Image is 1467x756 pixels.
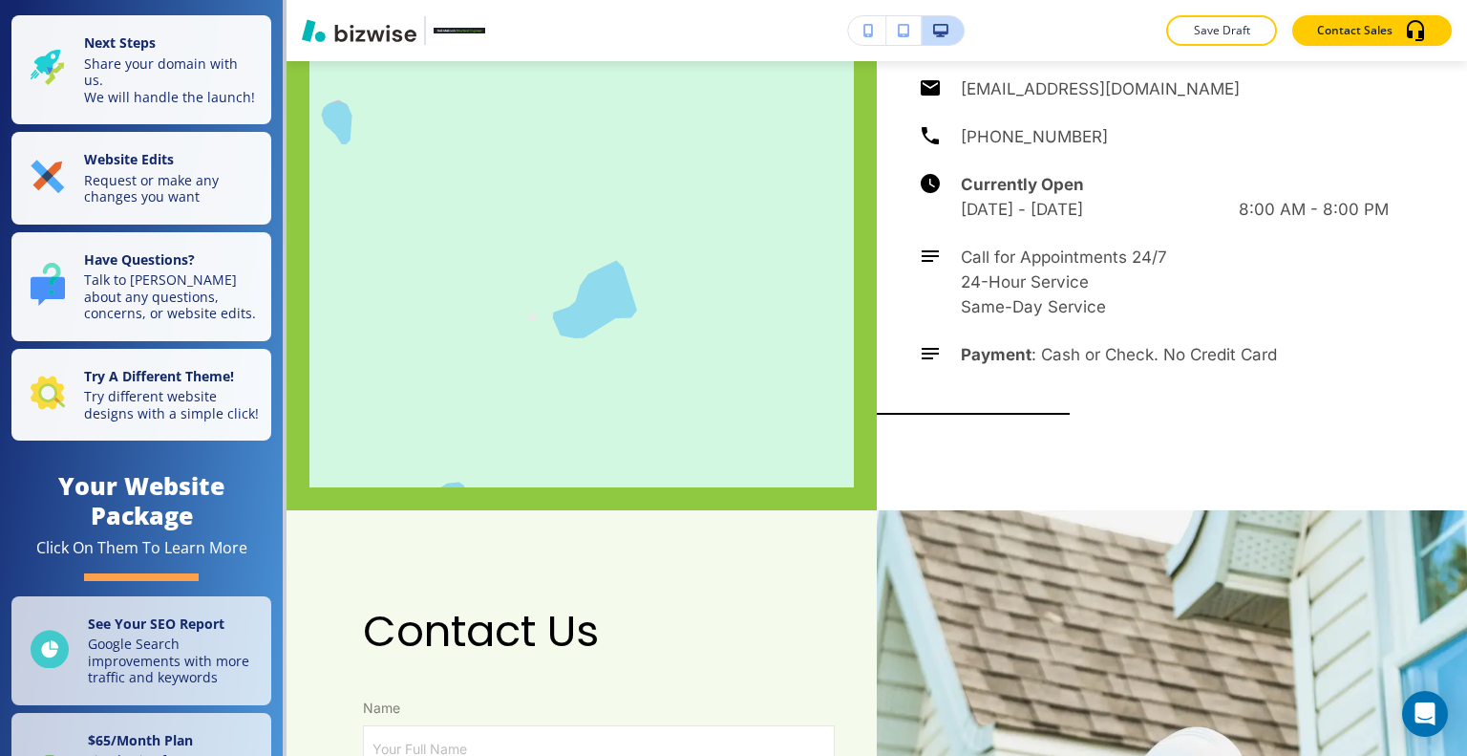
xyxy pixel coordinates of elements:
[88,636,260,686] p: Google Search improvements with more traffic and keywords
[961,248,1167,267] span: Call for Appointments 24/7
[961,197,1083,222] h6: [DATE] - [DATE]
[11,471,271,530] h4: Your Website Package
[1239,197,1389,222] h6: 8:00 AM - 8:00 PM
[1191,22,1252,39] p: Save Draft
[11,596,271,705] a: See Your SEO ReportGoogle Search improvements with more traffic and keywords
[363,606,835,657] p: Contact Us
[961,342,1277,367] p: : Cash or Check. No Credit Card
[84,33,156,52] strong: Next Steps
[84,388,260,421] p: Try different website designs with a simple click!
[961,272,1089,292] span: 24-Hour Service
[961,172,1389,197] h6: Currently Open
[84,250,195,269] strong: Have Questions?
[363,699,835,718] p: Name
[84,271,260,322] p: Talk to [PERSON_NAME] about any questions, concerns, or website edits.
[961,345,1031,364] strong: Payment
[84,367,234,385] strong: Try A Different Theme!
[1317,22,1393,39] p: Contact Sales
[11,232,271,341] button: Have Questions?Talk to [PERSON_NAME] about any questions, concerns, or website edits.
[961,76,1240,101] h6: [EMAIL_ADDRESS][DOMAIN_NAME]
[11,15,271,124] button: Next StepsShare your domain with us.We will handle the launch!
[919,76,1240,101] a: [EMAIL_ADDRESS][DOMAIN_NAME]
[84,150,174,168] strong: Website Edits
[36,538,247,558] div: Click On Them To Learn More
[1166,15,1277,46] button: Save Draft
[302,19,416,42] img: Bizwise Logo
[11,132,271,225] button: Website EditsRequest or make any changes you want
[961,297,1106,316] span: Same-Day Service
[434,28,485,34] img: Your Logo
[88,731,193,749] strong: $ 65 /Month Plan
[84,55,260,106] p: Share your domain with us. We will handle the launch!
[84,172,260,205] p: Request or make any changes you want
[1402,691,1448,737] div: Open Intercom Messenger
[88,615,224,633] strong: See Your SEO Report
[961,124,1108,149] h6: [PHONE_NUMBER]
[11,349,271,442] button: Try A Different Theme!Try different website designs with a simple click!
[1292,15,1452,46] button: Contact Sales
[919,124,1108,149] a: [PHONE_NUMBER]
